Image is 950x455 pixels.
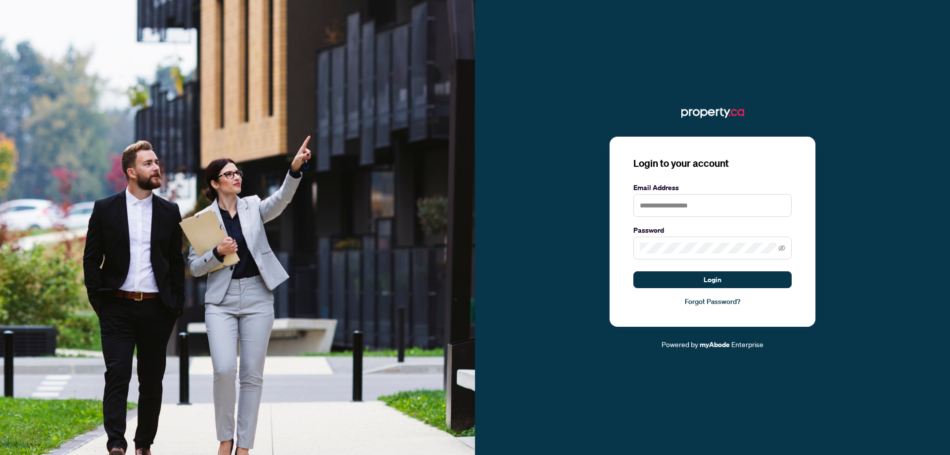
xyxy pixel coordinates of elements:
span: Powered by [662,340,698,349]
button: Login [633,271,792,288]
span: eye-invisible [778,245,785,252]
a: myAbode [700,339,730,350]
img: ma-logo [681,105,744,121]
label: Email Address [633,182,792,193]
a: Forgot Password? [633,296,792,307]
label: Password [633,225,792,236]
span: Login [704,272,721,288]
span: Enterprise [731,340,763,349]
h3: Login to your account [633,156,792,170]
